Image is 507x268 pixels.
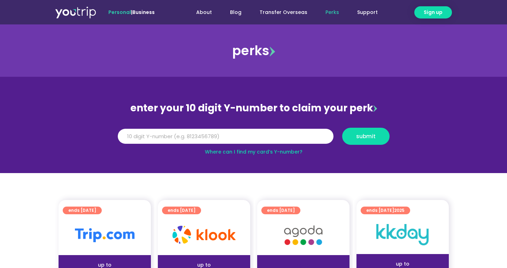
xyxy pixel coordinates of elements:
[394,207,405,213] span: 2025
[267,207,295,214] span: ends [DATE]
[168,207,195,214] span: ends [DATE]
[108,9,155,16] span: |
[342,128,390,145] button: submit
[261,207,300,214] a: ends [DATE]
[108,9,131,16] span: Personal
[63,207,102,214] a: ends [DATE]
[251,6,316,19] a: Transfer Overseas
[118,128,390,150] form: Y Number
[174,6,387,19] nav: Menu
[68,207,96,214] span: ends [DATE]
[114,99,393,117] div: enter your 10 digit Y-number to claim your perk
[424,9,443,16] span: Sign up
[221,6,251,19] a: Blog
[132,9,155,16] a: Business
[348,6,387,19] a: Support
[187,6,221,19] a: About
[362,260,443,268] div: up to
[118,129,333,144] input: 10 digit Y-number (e.g. 8123456789)
[205,148,302,155] a: Where can I find my card’s Y-number?
[361,207,410,214] a: ends [DATE]2025
[356,134,376,139] span: submit
[162,207,201,214] a: ends [DATE]
[316,6,348,19] a: Perks
[414,6,452,18] a: Sign up
[366,207,405,214] span: ends [DATE]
